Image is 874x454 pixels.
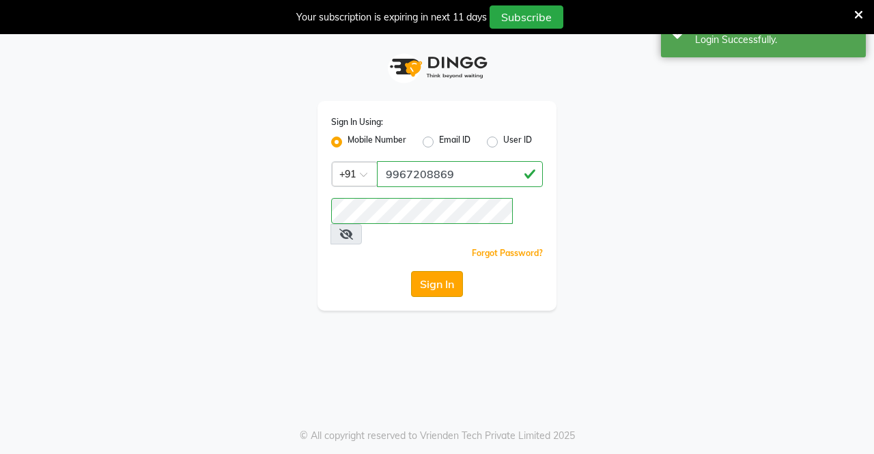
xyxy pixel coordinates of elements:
input: Username [377,161,543,187]
label: Sign In Using: [331,116,383,128]
label: Email ID [439,134,470,150]
div: Login Successfully. [695,33,856,47]
img: logo1.svg [382,47,492,87]
label: Mobile Number [348,134,406,150]
button: Subscribe [490,5,563,29]
label: User ID [503,134,532,150]
div: Your subscription is expiring in next 11 days [296,10,487,25]
input: Username [331,198,513,224]
a: Forgot Password? [472,248,543,258]
button: Sign In [411,271,463,297]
